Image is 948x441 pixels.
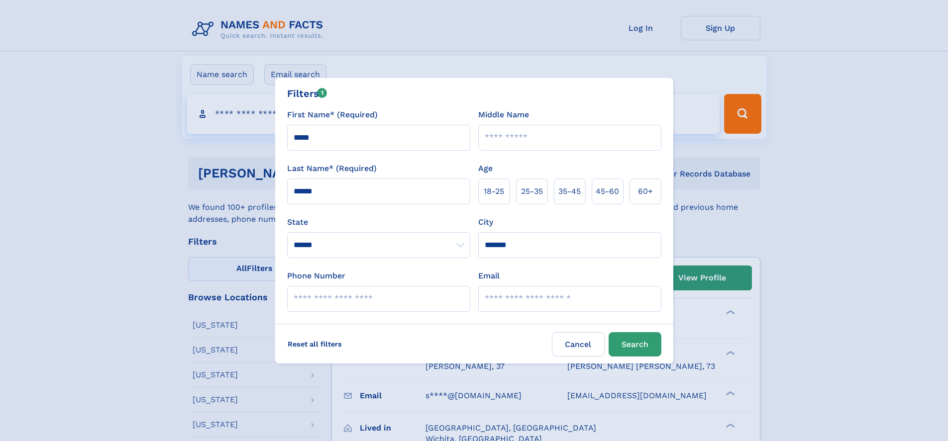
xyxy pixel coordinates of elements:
label: City [478,216,493,228]
button: Search [609,332,661,356]
span: 45‑60 [596,185,619,197]
label: State [287,216,470,228]
span: 18‑25 [484,185,504,197]
label: First Name* (Required) [287,109,378,121]
label: Middle Name [478,109,529,121]
span: 60+ [638,185,653,197]
label: Email [478,270,500,282]
div: Filters [287,86,327,101]
label: Cancel [552,332,605,356]
label: Last Name* (Required) [287,163,377,175]
label: Age [478,163,493,175]
span: 35‑45 [558,185,581,197]
label: Phone Number [287,270,345,282]
label: Reset all filters [281,332,348,356]
span: 25‑35 [521,185,543,197]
